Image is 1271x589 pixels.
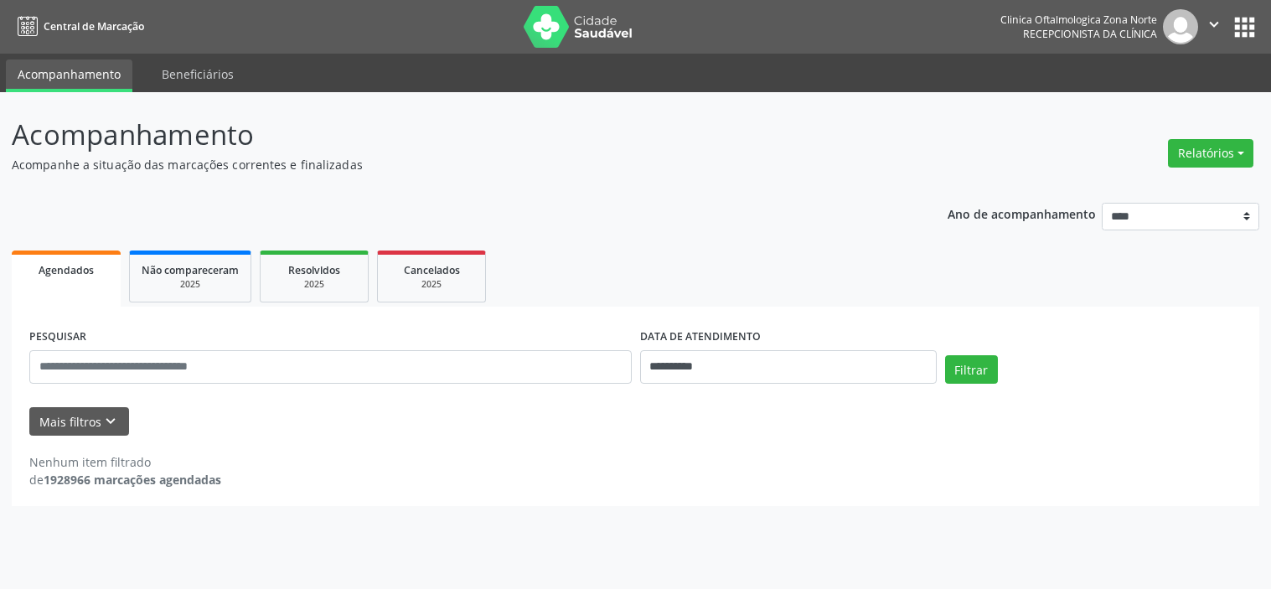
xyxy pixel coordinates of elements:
[12,156,885,173] p: Acompanhe a situação das marcações correntes e finalizadas
[1198,9,1230,44] button: 
[29,471,221,488] div: de
[288,263,340,277] span: Resolvidos
[1163,9,1198,44] img: img
[1205,15,1223,34] i: 
[39,263,94,277] span: Agendados
[1000,13,1157,27] div: Clinica Oftalmologica Zona Norte
[948,203,1096,224] p: Ano de acompanhamento
[640,324,761,350] label: DATA DE ATENDIMENTO
[945,355,998,384] button: Filtrar
[29,407,129,437] button: Mais filtroskeyboard_arrow_down
[44,472,221,488] strong: 1928966 marcações agendadas
[404,263,460,277] span: Cancelados
[142,278,239,291] div: 2025
[272,278,356,291] div: 2025
[142,263,239,277] span: Não compareceram
[12,114,885,156] p: Acompanhamento
[150,59,245,89] a: Beneficiários
[6,59,132,92] a: Acompanhamento
[12,13,144,40] a: Central de Marcação
[1168,139,1253,168] button: Relatórios
[44,19,144,34] span: Central de Marcação
[390,278,473,291] div: 2025
[101,412,120,431] i: keyboard_arrow_down
[1230,13,1259,42] button: apps
[29,453,221,471] div: Nenhum item filtrado
[29,324,86,350] label: PESQUISAR
[1023,27,1157,41] span: Recepcionista da clínica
